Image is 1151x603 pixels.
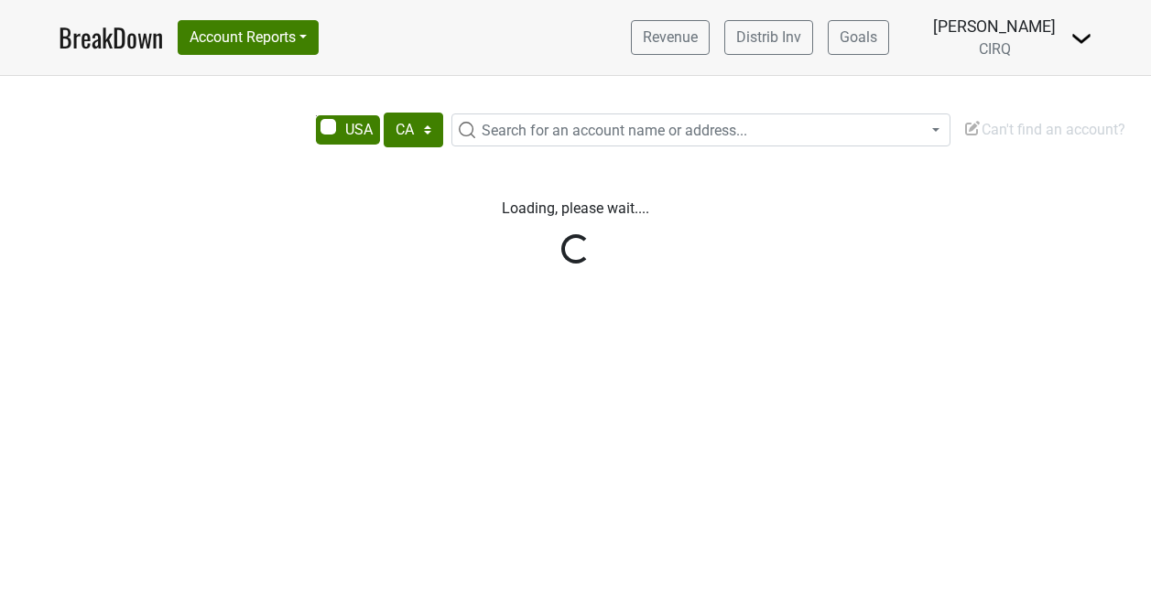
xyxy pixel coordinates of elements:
a: Distrib Inv [724,20,813,55]
a: Revenue [631,20,710,55]
a: BreakDown [59,18,163,57]
p: Loading, please wait.... [68,198,1084,220]
span: Can't find an account? [963,121,1125,138]
span: Search for an account name or address... [482,122,747,139]
img: Dropdown Menu [1070,27,1092,49]
img: Edit [963,119,982,137]
button: Account Reports [178,20,319,55]
a: Goals [828,20,889,55]
div: [PERSON_NAME] [933,15,1056,38]
span: CIRQ [979,40,1011,58]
